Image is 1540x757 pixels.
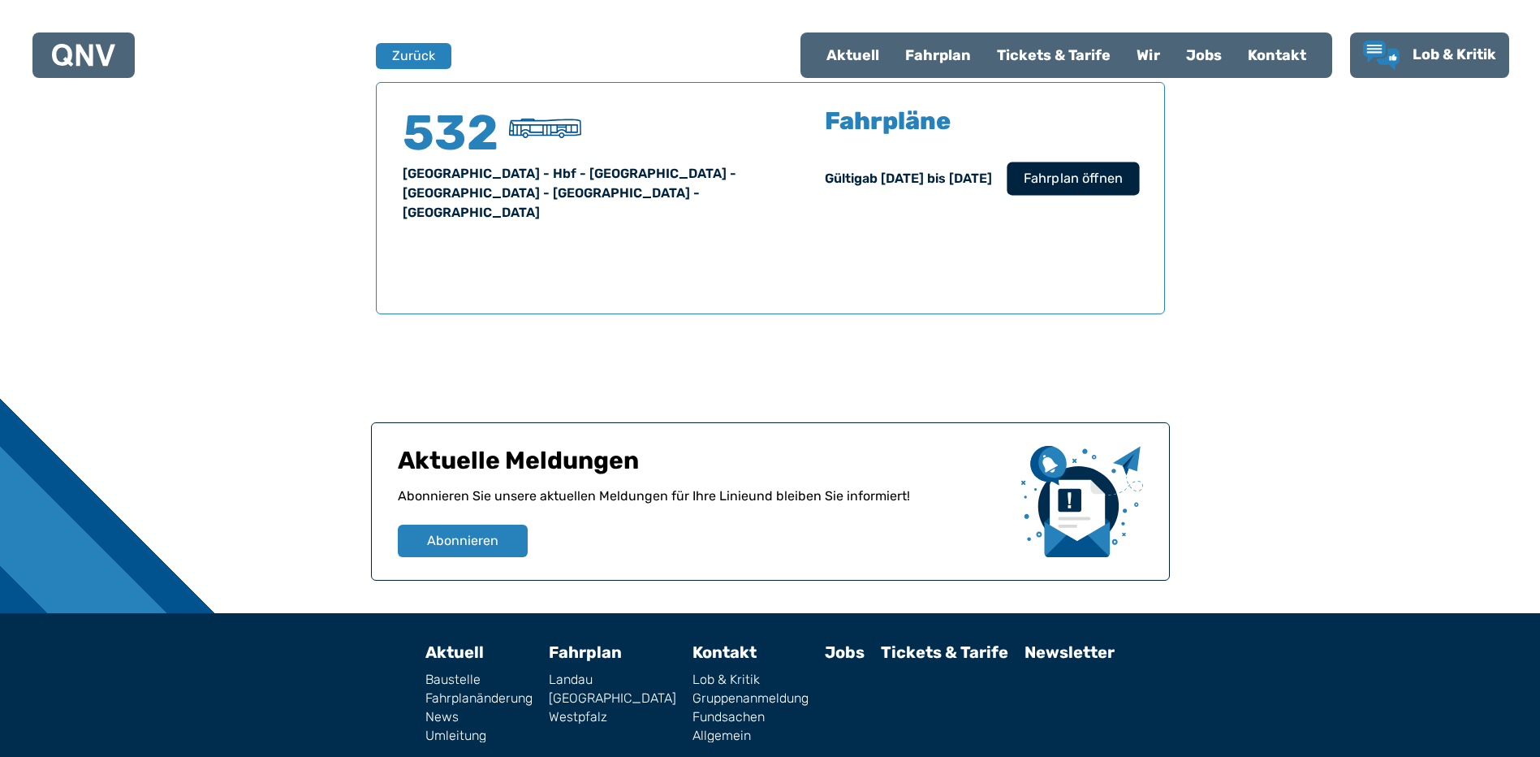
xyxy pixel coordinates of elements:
a: Tickets & Tarife [881,642,1008,662]
span: Abonnieren [427,531,498,551]
a: Umleitung [425,729,533,742]
a: Westpfalz [549,711,676,724]
a: Jobs [1173,34,1235,76]
h1: Aktuelle Meldungen [398,446,1008,487]
a: [GEOGRAPHIC_DATA] [549,692,676,705]
img: QNV Logo [52,44,115,67]
a: Zurück [376,43,441,69]
button: Fahrplan öffnen [1007,162,1139,195]
a: Fahrplan [892,34,984,76]
img: Stadtbus [509,119,581,138]
p: Abonnieren Sie unsere aktuellen Meldungen für Ihre Linie und bleiben Sie informiert! [398,487,1008,525]
a: Fundsachen [692,711,809,724]
a: Newsletter [1025,642,1115,662]
button: Abonnieren [398,525,528,557]
a: Kontakt [1235,34,1319,76]
a: Lob & Kritik [692,673,809,686]
a: Wir [1124,34,1173,76]
a: Fahrplan [549,642,622,662]
a: QNV Logo [52,39,115,71]
a: Aktuell [813,34,892,76]
a: Landau [549,673,676,686]
a: News [425,711,533,724]
a: Kontakt [692,642,757,662]
a: Allgemein [692,729,809,742]
h5: Fahrpläne [825,109,951,133]
a: Fahrplanänderung [425,692,533,705]
a: Baustelle [425,673,533,686]
button: Zurück [376,43,451,69]
a: Lob & Kritik [1363,41,1496,70]
img: newsletter [1021,446,1143,557]
a: Gruppenanmeldung [692,692,809,705]
a: Jobs [825,642,865,662]
a: Tickets & Tarife [984,34,1124,76]
a: Aktuell [425,642,484,662]
span: Fahrplan öffnen [1023,169,1122,188]
div: Gültig ab [DATE] bis [DATE] [825,169,992,188]
span: Lob & Kritik [1413,45,1496,63]
h4: 532 [403,109,500,158]
div: [GEOGRAPHIC_DATA] - Hbf - [GEOGRAPHIC_DATA] - [GEOGRAPHIC_DATA] - [GEOGRAPHIC_DATA] - [GEOGRAPHIC... [403,164,751,223]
